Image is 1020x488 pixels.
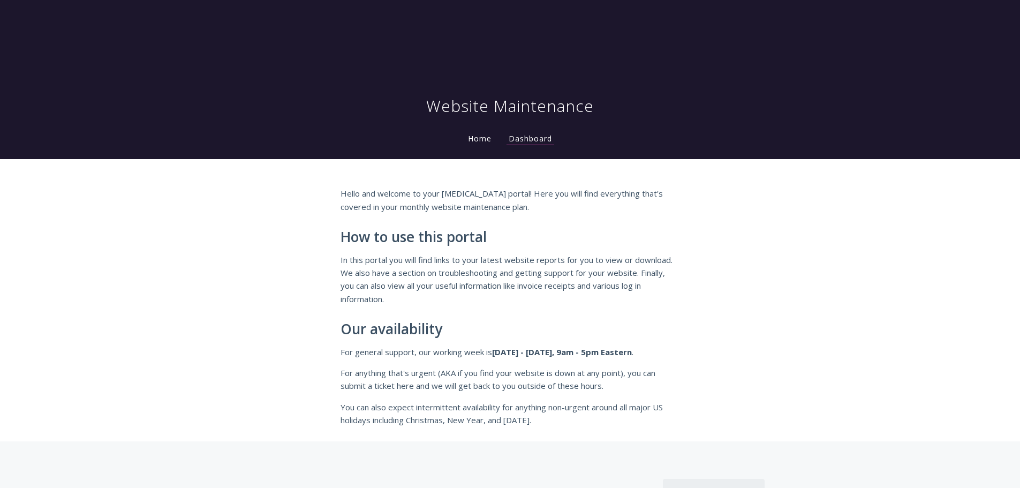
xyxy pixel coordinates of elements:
[341,253,680,306] p: In this portal you will find links to your latest website reports for you to view or download. We...
[492,347,632,357] strong: [DATE] - [DATE], 9am - 5pm Eastern
[341,187,680,213] p: Hello and welcome to your [MEDICAL_DATA] portal! Here you will find everything that's covered in ...
[341,321,680,337] h2: Our availability
[426,95,594,117] h1: Website Maintenance
[341,366,680,393] p: For anything that's urgent (AKA if you find your website is down at any point), you can submit a ...
[466,133,494,144] a: Home
[507,133,554,145] a: Dashboard
[341,229,680,245] h2: How to use this portal
[341,346,680,358] p: For general support, our working week is .
[341,401,680,427] p: You can also expect intermittent availability for anything non-urgent around all major US holiday...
